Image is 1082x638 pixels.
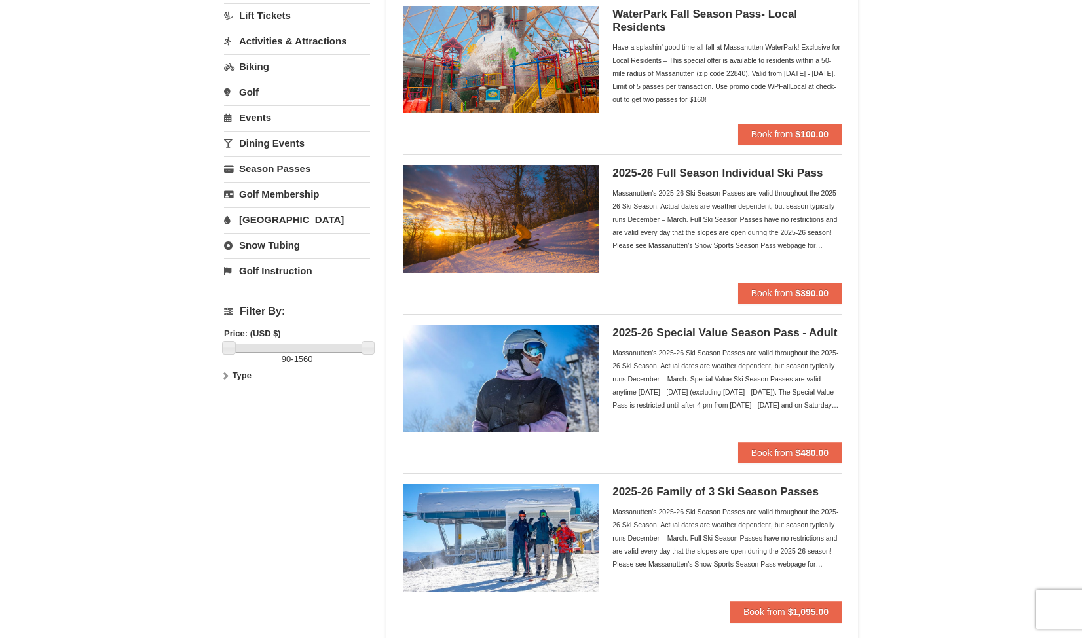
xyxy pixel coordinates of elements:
[224,182,370,206] a: Golf Membership
[795,288,829,298] strong: $390.00
[730,601,842,622] button: Book from $1,095.00
[612,41,842,106] div: Have a splashin' good time all fall at Massanutten WaterPark! Exclusive for Local Residents – Thi...
[224,353,370,366] label: -
[612,186,842,252] div: Massanutten's 2025-26 Ski Season Passes are valid throughout the 2025-26 Ski Season. Actual dates...
[224,306,370,317] h4: Filter By:
[612,346,842,412] div: Massanutten's 2025-26 Ski Season Passes are valid throughout the 2025-26 Ski Season. Actual dates...
[224,207,370,232] a: [GEOGRAPHIC_DATA]
[788,607,829,617] strong: $1,095.00
[224,29,370,53] a: Activities & Attractions
[795,448,829,458] strong: $480.00
[403,325,599,432] img: 6619937-198-dda1df27.jpg
[795,129,829,139] strong: $100.00
[224,3,370,27] a: Lift Tickets
[751,288,793,298] span: Book from
[224,54,370,79] a: Biking
[738,124,842,145] button: Book from $100.00
[403,165,599,272] img: 6619937-208-2295c65e.jpg
[751,448,793,458] span: Book from
[224,258,370,283] a: Golf Instruction
[224,105,370,130] a: Events
[612,486,842,499] h5: 2025-26 Family of 3 Ski Season Passes
[224,328,281,338] strong: Price: (USD $)
[403,6,599,113] img: 6619937-212-8c750e5f.jpg
[224,131,370,155] a: Dining Events
[751,129,793,139] span: Book from
[233,370,252,380] strong: Type
[612,167,842,180] h5: 2025-26 Full Season Individual Ski Pass
[403,484,599,591] img: 6619937-199-446e7550.jpg
[224,233,370,257] a: Snow Tubing
[612,327,842,340] h5: 2025-26 Special Value Season Pass - Adult
[282,354,291,364] span: 90
[743,607,785,617] span: Book from
[738,283,842,304] button: Book from $390.00
[294,354,313,364] span: 1560
[612,505,842,571] div: Massanutten's 2025-26 Ski Season Passes are valid throughout the 2025-26 Ski Season. Actual dates...
[738,442,842,463] button: Book from $480.00
[224,156,370,181] a: Season Passes
[612,8,842,34] h5: WaterPark Fall Season Pass- Local Residents
[224,80,370,104] a: Golf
